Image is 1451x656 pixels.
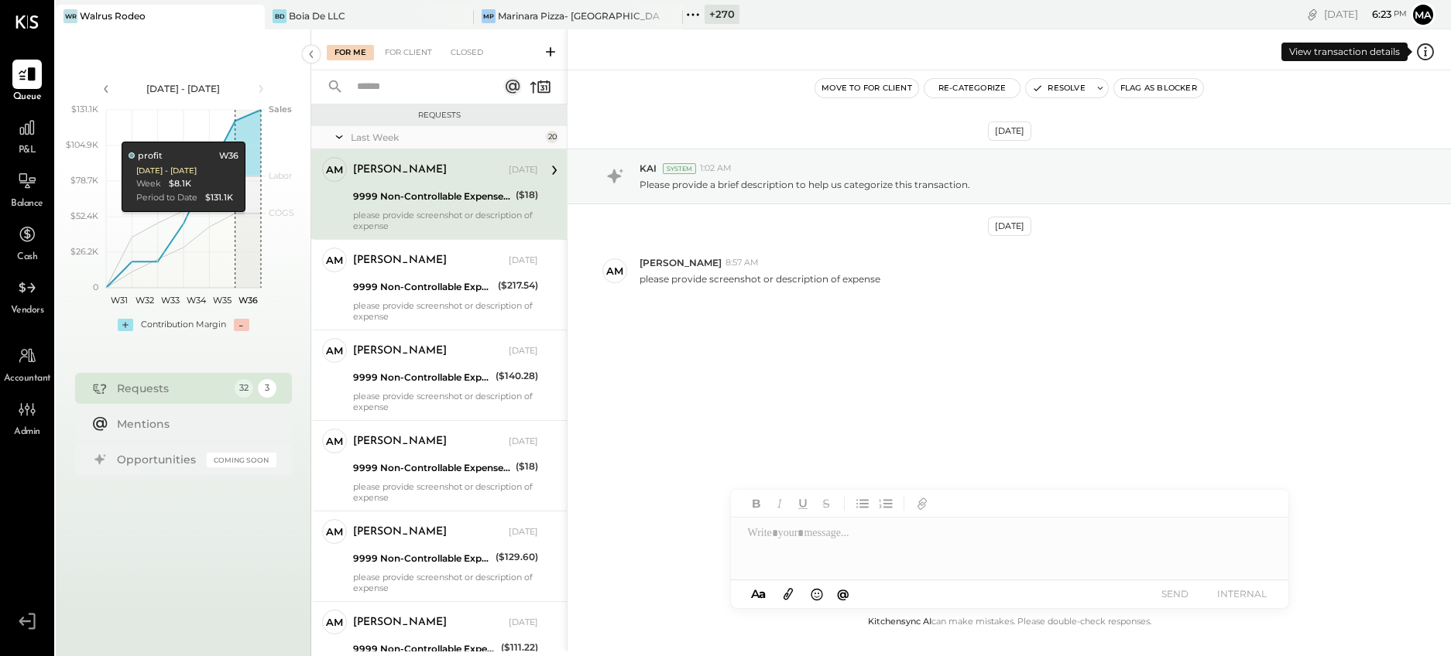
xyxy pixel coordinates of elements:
div: System [663,163,696,174]
button: Ordered List [876,494,896,514]
text: W34 [187,295,207,306]
div: 9999 Non-Controllable Expenses:Other Income and Expenses:To Be Classified P&L [353,279,493,295]
button: Unordered List [852,494,873,514]
div: ($129.60) [496,549,538,565]
text: 0 [93,282,98,292]
p: Please provide a brief description to help us categorize this transaction. [640,178,970,191]
span: Accountant [4,372,51,386]
div: [PERSON_NAME] [353,253,447,268]
div: AM [326,434,343,449]
div: ($140.28) [496,368,538,384]
div: 20 [546,131,558,143]
button: Move to for client [815,79,918,97]
div: 9999 Non-Controllable Expenses:Other Income and Expenses:To Be Classified P&L [353,460,511,476]
div: [PERSON_NAME] [353,615,447,630]
div: [DATE] [988,217,1031,236]
div: ($217.54) [498,278,538,293]
span: 8:57 AM [725,257,759,269]
div: [DATE] [988,121,1031,141]
div: [PERSON_NAME] [353,343,447,359]
div: AM [326,253,343,268]
div: + [118,319,133,331]
div: $8.1K [168,178,190,190]
a: Accountant [1,341,53,386]
a: Balance [1,166,53,211]
div: ($111.22) [501,640,538,655]
div: profit [128,150,162,162]
div: BD [273,9,286,23]
div: View transaction details [1281,43,1408,61]
div: 32 [235,379,253,398]
span: Queue [13,91,42,104]
button: Bold [746,494,767,514]
button: Add URL [912,494,932,514]
div: Period to Date [135,192,197,204]
div: [DATE] - [DATE] [118,82,249,95]
text: W33 [161,295,180,306]
button: @ [832,584,854,603]
div: [DATE] [509,436,538,448]
div: Requests [319,110,559,121]
div: AM [606,264,623,278]
button: Flag as Blocker [1114,79,1203,97]
div: [DATE] - [DATE] [135,166,196,176]
span: 1:02 AM [700,162,732,175]
button: INTERNAL [1211,583,1273,604]
button: SEND [1144,583,1206,604]
div: [DATE] [509,617,538,629]
div: - [234,319,249,331]
div: [DATE] [509,255,538,267]
button: Aa [746,586,771,603]
text: W32 [135,295,154,306]
div: Marinara Pizza- [GEOGRAPHIC_DATA] [498,9,660,22]
button: Re-Categorize [924,79,1021,97]
span: a [759,586,766,601]
div: 9999 Non-Controllable Expenses:Other Income and Expenses:To Be Classified P&L [353,189,511,204]
div: AM [326,615,343,630]
div: $131.1K [204,192,232,204]
div: please provide screenshot or description of expense [353,391,538,412]
div: please provide screenshot or description of expense [353,300,538,322]
text: $131.1K [71,104,98,114]
div: [PERSON_NAME] [353,524,447,540]
text: $26.2K [70,246,98,257]
button: Strikethrough [816,494,836,514]
span: Cash [17,251,37,265]
div: [PERSON_NAME] [353,162,447,178]
div: Last Week [351,131,542,144]
div: Boia De LLC [289,9,345,22]
div: ($18) [516,187,538,203]
div: WR [63,9,77,23]
p: please provide screenshot or description of expense [640,272,880,285]
div: Opportunities [117,452,199,467]
div: Week [135,178,160,190]
text: COGS [269,207,294,218]
text: $104.9K [66,139,98,150]
div: Mentions [117,416,269,432]
text: $52.4K [70,210,98,221]
div: [DATE] [509,164,538,176]
div: please provide screenshot or description of expense [353,210,538,231]
div: 9999 Non-Controllable Expenses:Other Income and Expenses:To Be Classified P&L [353,551,491,566]
a: Admin [1,395,53,439]
button: Resolve [1026,79,1091,97]
a: P&L [1,113,53,158]
span: [PERSON_NAME] [640,256,722,269]
div: Contribution Margin [141,319,226,331]
div: Walrus Rodeo [80,9,146,22]
text: W31 [110,295,127,306]
button: Italic [770,494,790,514]
a: Cash [1,220,53,265]
span: Balance [11,197,43,211]
div: AM [326,162,343,177]
div: ($18) [516,459,538,474]
div: 3 [258,379,276,398]
div: MP [482,9,496,23]
span: @ [837,586,849,601]
a: Vendors [1,273,53,318]
text: $78.7K [70,175,98,186]
span: Vendors [11,304,44,318]
div: + 270 [705,5,739,24]
text: Labor [269,170,292,181]
div: AM [326,343,343,358]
